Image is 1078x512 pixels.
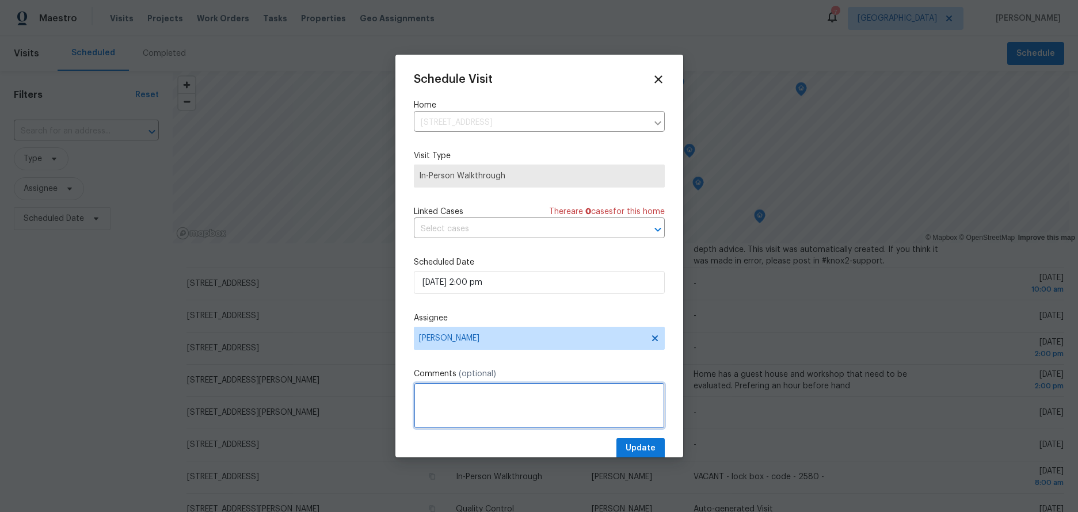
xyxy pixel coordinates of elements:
[585,208,591,216] span: 0
[419,334,645,343] span: [PERSON_NAME]
[549,206,665,217] span: There are case s for this home
[419,170,660,182] span: In-Person Walkthrough
[414,271,665,294] input: M/D/YYYY
[414,206,463,217] span: Linked Cases
[414,100,665,111] label: Home
[650,221,666,238] button: Open
[414,312,665,324] label: Assignee
[652,73,665,86] span: Close
[414,257,665,268] label: Scheduled Date
[459,370,496,378] span: (optional)
[414,368,665,380] label: Comments
[414,74,493,85] span: Schedule Visit
[414,220,633,238] input: Select cases
[616,438,665,459] button: Update
[414,114,647,132] input: Enter in an address
[414,150,665,162] label: Visit Type
[626,441,656,456] span: Update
